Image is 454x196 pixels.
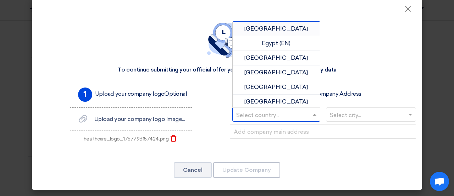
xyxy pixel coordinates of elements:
img: empty_state_contact.svg [207,23,247,58]
span: [GEOGRAPHIC_DATA] [244,25,308,32]
div: To continue submitting your official offer you have to complete your company data [117,66,336,74]
span: Egypt (EN) [262,40,290,47]
span: Upload your company logo image... [94,116,185,122]
span: [GEOGRAPHIC_DATA] [244,69,308,76]
span: × [404,4,411,18]
button: Cancel [174,162,212,178]
div: healthcare_logo_1757796157424.png [84,135,168,143]
label: Upload your company logo [95,90,187,98]
button: Update Company [213,162,280,178]
button: Close [399,2,417,16]
div: Open chat [430,172,449,191]
input: Add company main address [230,125,416,139]
span: [GEOGRAPHIC_DATA] [244,98,308,105]
span: [GEOGRAPHIC_DATA] [244,54,308,61]
label: Fill Company Address [304,90,361,98]
span: 1 [78,88,92,102]
span: Optional [164,90,187,97]
span: [GEOGRAPHIC_DATA] [244,84,308,90]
